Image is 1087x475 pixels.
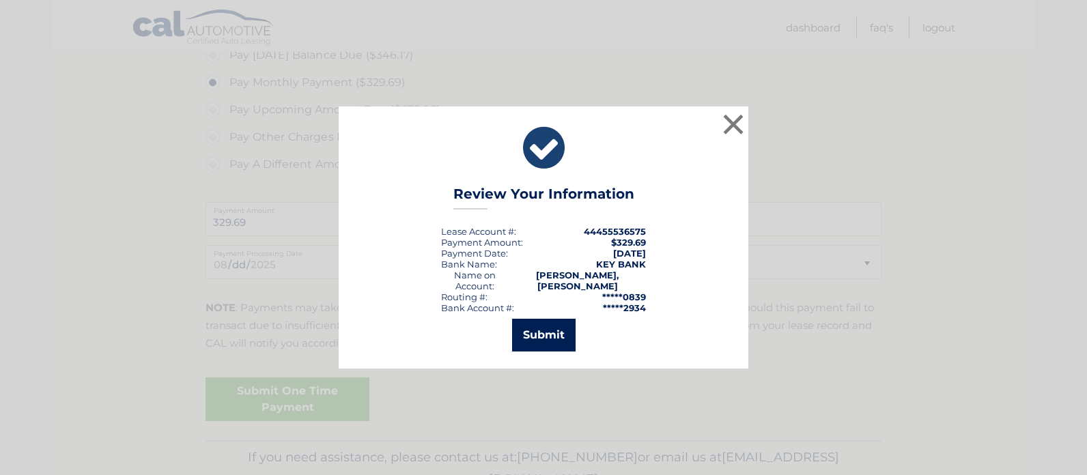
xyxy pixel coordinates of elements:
button: × [720,111,747,138]
strong: [PERSON_NAME], [PERSON_NAME] [536,270,619,291]
div: Payment Amount: [441,237,523,248]
div: Lease Account #: [441,226,516,237]
span: Payment Date [441,248,506,259]
span: [DATE] [613,248,646,259]
button: Submit [512,319,576,351]
strong: 44455536575 [584,226,646,237]
div: Bank Name: [441,259,497,270]
div: Bank Account #: [441,302,514,313]
div: : [441,248,508,259]
strong: KEY BANK [596,259,646,270]
div: Name on Account: [441,270,509,291]
span: $329.69 [611,237,646,248]
h3: Review Your Information [453,186,634,210]
div: Routing #: [441,291,488,302]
